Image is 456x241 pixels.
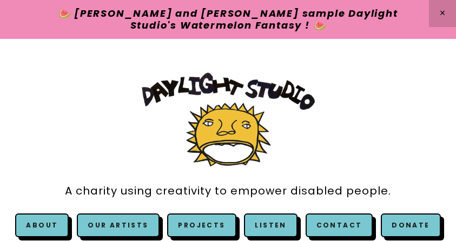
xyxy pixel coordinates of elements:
[65,179,391,203] a: A charity using creativity to empower disabled people.
[381,213,440,237] a: Donate
[306,213,373,237] a: Contact
[255,220,286,230] a: Listen
[26,220,58,230] a: About
[77,213,159,237] a: Our Artists
[167,213,236,237] a: Projects
[142,72,315,166] img: Daylight Studio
